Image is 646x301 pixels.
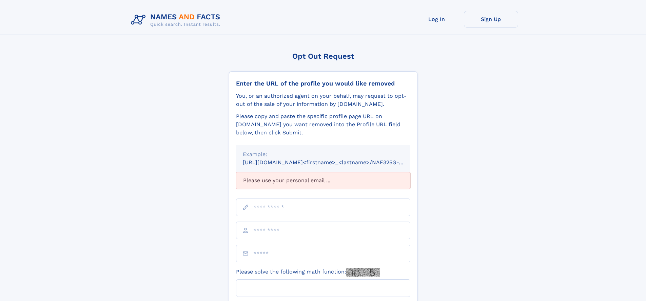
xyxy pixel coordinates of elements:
a: Log In [410,11,464,27]
div: You, or an authorized agent on your behalf, may request to opt-out of the sale of your informatio... [236,92,410,108]
div: Please use your personal email ... [236,172,410,189]
small: [URL][DOMAIN_NAME]<firstname>_<lastname>/NAF325G-xxxxxxxx [243,159,423,166]
label: Please solve the following math function: [236,268,380,277]
img: Logo Names and Facts [128,11,226,29]
div: Please copy and paste the specific profile page URL on [DOMAIN_NAME] you want removed into the Pr... [236,112,410,137]
div: Enter the URL of the profile you would like removed [236,80,410,87]
a: Sign Up [464,11,518,27]
div: Example: [243,150,404,158]
div: Opt Out Request [229,52,417,60]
